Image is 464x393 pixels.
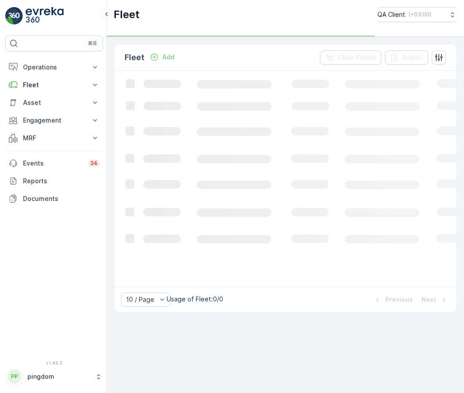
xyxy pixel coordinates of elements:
[27,372,91,381] p: pingdom
[372,294,414,305] button: Previous
[403,53,423,62] p: Export
[422,295,436,304] p: Next
[8,370,22,384] div: PP
[377,10,405,19] p: QA Client
[125,51,145,64] p: Fleet
[5,129,103,147] button: MRF
[385,295,413,304] p: Previous
[409,11,431,18] p: ( +03:00 )
[320,50,381,65] button: Clear Filters
[23,81,85,89] p: Fleet
[26,7,64,25] img: logo_light-DOdMpM7g.png
[88,40,97,47] p: ⌘B
[5,190,103,208] a: Documents
[23,116,85,125] p: Engagement
[338,53,376,62] p: Clear Filters
[385,50,428,65] button: Export
[421,294,449,305] button: Next
[23,194,99,203] p: Documents
[5,58,103,76] button: Operations
[5,154,103,172] a: Events34
[5,94,103,112] button: Asset
[5,360,103,366] span: v 1.49.3
[114,8,140,22] p: Fleet
[146,52,178,62] button: Add
[23,177,99,185] p: Reports
[23,134,85,143] p: MRF
[5,7,23,25] img: logo
[90,160,98,167] p: 34
[377,7,457,22] button: QA Client(+03:00)
[5,112,103,129] button: Engagement
[5,172,103,190] a: Reports
[167,295,223,304] p: Usage of Fleet : 0/0
[23,63,85,72] p: Operations
[162,53,175,62] p: Add
[5,76,103,94] button: Fleet
[5,367,103,386] button: PPpingdom
[23,98,85,107] p: Asset
[23,159,83,168] p: Events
